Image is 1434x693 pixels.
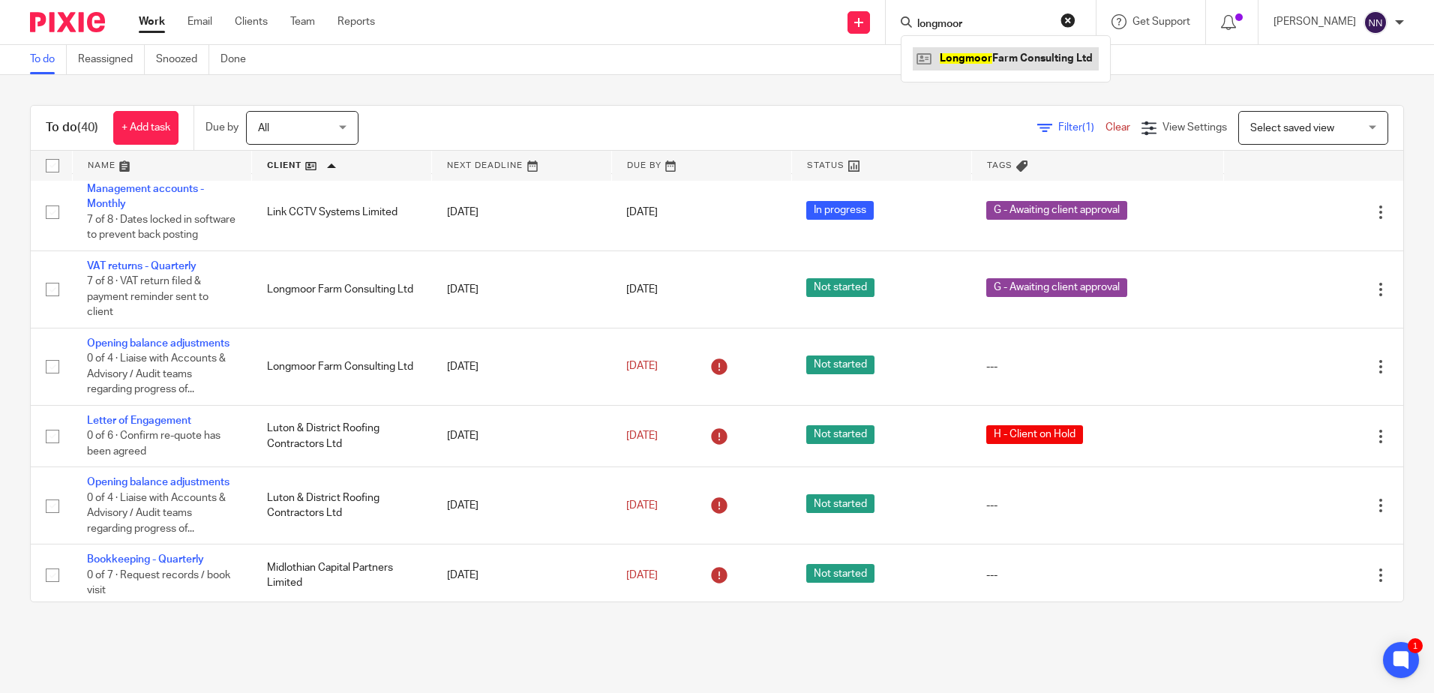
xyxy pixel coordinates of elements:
span: H - Client on Hold [986,425,1083,444]
a: Bookkeeping - Quarterly [87,554,204,565]
td: [DATE] [432,174,612,251]
div: 1 [1408,638,1423,653]
span: 0 of 7 · Request records / book visit [87,570,230,596]
span: [DATE] [626,430,658,441]
td: Midlothian Capital Partners Limited [252,544,432,606]
span: Not started [806,425,874,444]
p: Due by [205,120,238,135]
span: [DATE] [626,570,658,580]
td: [DATE] [432,467,612,544]
span: Not started [806,355,874,374]
button: Clear [1060,13,1075,28]
span: 0 of 4 · Liaise with Accounts & Advisory / Audit teams regarding progress of... [87,353,226,394]
span: Not started [806,564,874,583]
span: 0 of 6 · Confirm re-quote has been agreed [87,430,220,457]
span: 7 of 8 · Dates locked in software to prevent back posting [87,214,235,241]
div: --- [986,359,1208,374]
span: (1) [1082,122,1094,133]
span: [DATE] [626,361,658,372]
span: Get Support [1132,16,1190,27]
span: [DATE] [626,500,658,511]
input: Search [916,18,1051,31]
td: [DATE] [432,544,612,606]
div: --- [986,498,1208,513]
a: Letter of Engagement [87,415,191,426]
div: --- [986,568,1208,583]
td: Longmoor Farm Consulting Ltd [252,250,432,328]
img: Pixie [30,12,105,32]
a: Work [139,14,165,29]
td: Luton & District Roofing Contractors Ltd [252,405,432,466]
span: 0 of 4 · Liaise with Accounts & Advisory / Audit teams regarding progress of... [87,493,226,534]
a: Management accounts - Monthly [87,184,204,209]
span: [DATE] [626,207,658,217]
span: In progress [806,201,874,220]
a: Clear [1105,122,1130,133]
a: Team [290,14,315,29]
span: All [258,123,269,133]
span: G - Awaiting client approval [986,278,1127,297]
a: Reassigned [78,45,145,74]
a: Opening balance adjustments [87,477,229,487]
img: svg%3E [1363,10,1387,34]
span: Not started [806,494,874,513]
a: Reports [337,14,375,29]
span: View Settings [1162,122,1227,133]
td: [DATE] [432,328,612,405]
h1: To do [46,120,98,136]
td: [DATE] [432,405,612,466]
td: Link CCTV Systems Limited [252,174,432,251]
a: VAT returns - Quarterly [87,261,196,271]
td: Luton & District Roofing Contractors Ltd [252,467,432,544]
span: 7 of 8 · VAT return filed & payment reminder sent to client [87,276,208,317]
a: + Add task [113,111,178,145]
span: Filter [1058,122,1105,133]
p: [PERSON_NAME] [1273,14,1356,29]
a: Snoozed [156,45,209,74]
span: Tags [987,161,1012,169]
a: To do [30,45,67,74]
a: Clients [235,14,268,29]
a: Email [187,14,212,29]
a: Opening balance adjustments [87,338,229,349]
span: G - Awaiting client approval [986,201,1127,220]
td: [DATE] [432,250,612,328]
span: (40) [77,121,98,133]
span: Select saved view [1250,123,1334,133]
span: [DATE] [626,284,658,295]
a: Done [220,45,257,74]
td: Longmoor Farm Consulting Ltd [252,328,432,405]
span: Not started [806,278,874,297]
